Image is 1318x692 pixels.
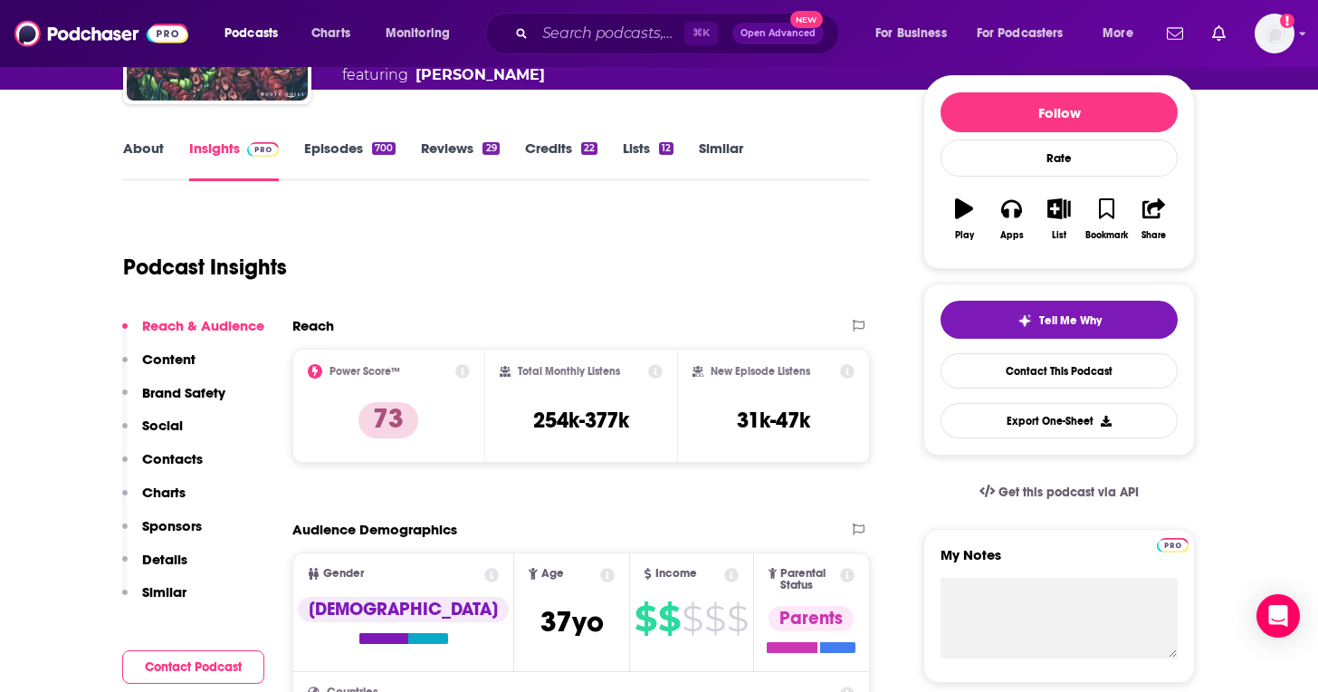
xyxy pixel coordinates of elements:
h3: 31k-47k [737,407,810,434]
div: 700 [372,142,396,155]
a: Show notifications dropdown [1205,18,1233,49]
p: Reach & Audience [142,317,264,334]
div: [DEMOGRAPHIC_DATA] [298,597,509,622]
button: Play [941,187,988,252]
span: Logged in as marymilad [1255,14,1294,53]
span: Income [655,568,697,580]
span: Gender [323,568,364,580]
a: Get this podcast via API [965,470,1153,514]
div: 22 [581,142,597,155]
div: 12 [659,142,673,155]
h3: 254k-377k [533,407,629,434]
a: Reviews29 [421,139,499,181]
button: open menu [212,19,301,48]
button: Brand Safety [122,384,225,418]
img: tell me why sparkle [1017,313,1032,328]
div: Play [955,230,974,241]
button: Social [122,417,183,450]
button: Show profile menu [1255,14,1294,53]
h1: Podcast Insights [123,254,287,281]
button: Contacts [122,450,203,484]
button: open menu [373,19,473,48]
div: Parents [769,606,854,631]
button: Share [1131,187,1178,252]
p: 73 [358,402,418,438]
button: Similar [122,583,186,617]
span: Parental Status [780,568,836,591]
button: tell me why sparkleTell Me Why [941,301,1178,339]
label: My Notes [941,546,1178,578]
a: Luke Kondor [415,64,545,86]
span: $ [658,604,680,633]
h2: Audience Demographics [292,521,457,538]
span: $ [635,604,656,633]
div: 29 [482,142,499,155]
a: Show notifications dropdown [1160,18,1190,49]
span: Age [541,568,564,580]
span: ⌘ K [684,22,718,45]
span: Podcasts [224,21,278,46]
span: New [790,11,823,28]
button: open menu [965,19,1090,48]
h2: Power Score™ [329,365,400,378]
span: For Podcasters [977,21,1064,46]
img: Podchaser Pro [1157,538,1189,553]
svg: Add a profile image [1280,14,1294,28]
input: Search podcasts, credits, & more... [535,19,684,48]
button: open menu [1090,19,1156,48]
p: Similar [142,583,186,601]
span: 37 yo [540,604,604,639]
img: Podchaser Pro [247,142,279,157]
p: Details [142,551,187,568]
span: For Business [875,21,947,46]
button: Open AdvancedNew [732,23,824,44]
button: Follow [941,92,1178,132]
h2: Reach [292,317,334,334]
span: featuring [342,64,711,86]
p: Charts [142,484,186,501]
div: Share [1141,230,1166,241]
span: $ [682,604,702,633]
p: Content [142,351,196,368]
a: Pro website [1157,535,1189,553]
a: Charts [300,19,361,48]
button: open menu [863,19,969,48]
a: Contact This Podcast [941,353,1178,389]
p: Sponsors [142,517,202,534]
span: More [1103,21,1133,46]
button: Contact Podcast [122,650,264,684]
a: About [123,139,164,181]
a: Lists12 [623,139,673,181]
div: Bookmark [1085,230,1128,241]
button: Content [122,351,196,384]
p: Contacts [142,450,203,467]
p: Brand Safety [142,384,225,401]
img: User Profile [1255,14,1294,53]
a: Similar [699,139,743,181]
span: Get this podcast via API [998,485,1139,500]
span: Tell Me Why [1039,313,1102,328]
a: Credits22 [525,139,597,181]
span: $ [727,604,748,633]
button: Apps [988,187,1035,252]
button: Details [122,551,187,584]
div: Open Intercom Messenger [1256,594,1300,638]
button: Charts [122,484,186,517]
span: $ [704,604,725,633]
span: Monitoring [386,21,450,46]
div: List [1052,230,1066,241]
img: Podchaser - Follow, Share and Rate Podcasts [14,16,188,51]
button: Sponsors [122,517,202,551]
span: Charts [311,21,350,46]
button: List [1036,187,1083,252]
h2: Total Monthly Listens [518,365,620,378]
div: Search podcasts, credits, & more... [502,13,856,54]
button: Reach & Audience [122,317,264,351]
a: InsightsPodchaser Pro [189,139,279,181]
button: Bookmark [1083,187,1130,252]
div: Rate [941,139,1178,177]
a: Episodes700 [304,139,396,181]
button: Export One-Sheet [941,403,1178,438]
span: Open Advanced [740,29,816,38]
